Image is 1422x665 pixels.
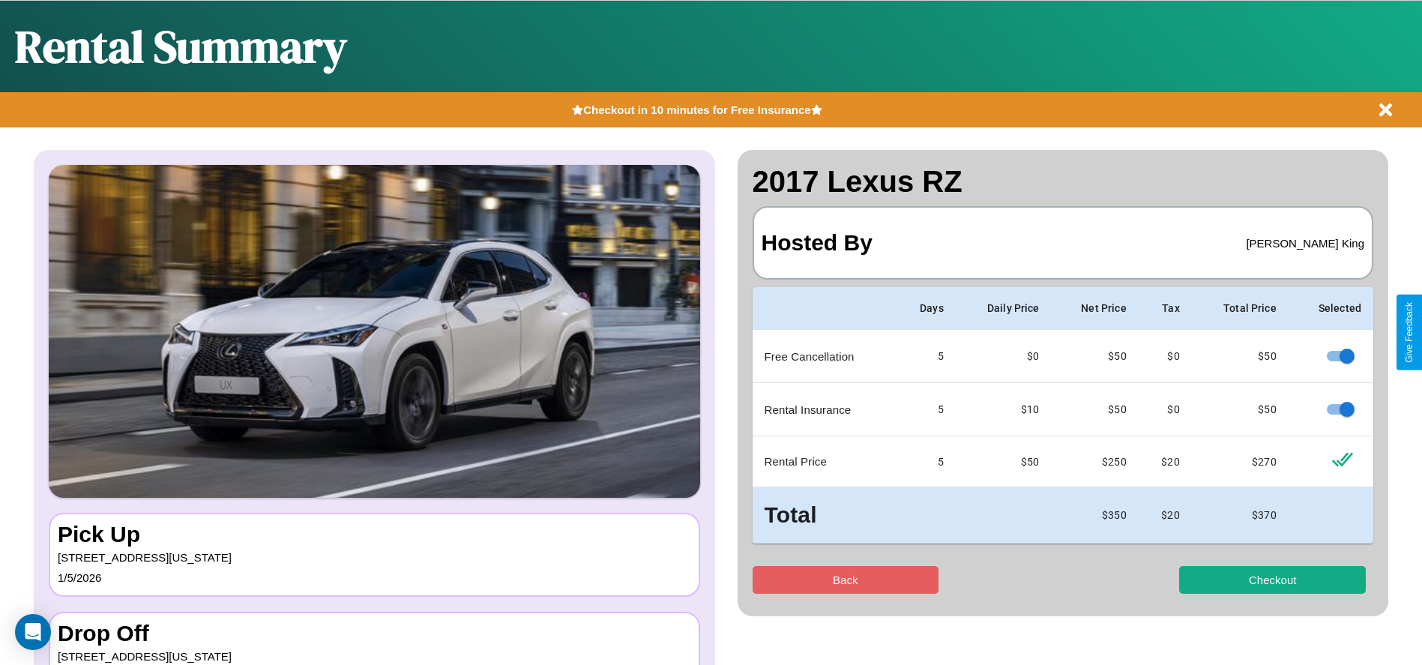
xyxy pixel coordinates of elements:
td: $0 [1139,330,1192,383]
th: Selected [1289,287,1373,330]
p: 1 / 5 / 2026 [58,568,691,588]
th: Days [896,287,956,330]
h3: Drop Off [58,621,691,646]
p: Rental Insurance [765,400,884,420]
b: Checkout in 10 minutes for Free Insurance [583,103,810,116]
td: 5 [896,383,956,436]
div: Give Feedback [1404,302,1415,363]
td: $ 50 [1052,330,1139,383]
h3: Pick Up [58,522,691,547]
td: $0 [956,330,1052,383]
h3: Total [765,499,884,532]
p: Rental Price [765,451,884,472]
td: $ 50 [956,436,1052,487]
p: Free Cancellation [765,346,884,367]
th: Total Price [1192,287,1289,330]
td: $ 350 [1052,487,1139,544]
td: $ 270 [1192,436,1289,487]
td: $ 20 [1139,436,1192,487]
td: 5 [896,330,956,383]
button: Back [753,566,939,594]
table: simple table [753,287,1374,544]
td: $10 [956,383,1052,436]
td: $ 50 [1192,383,1289,436]
td: 5 [896,436,956,487]
td: $ 370 [1192,487,1289,544]
th: Tax [1139,287,1192,330]
h2: 2017 Lexus RZ [753,165,1374,199]
td: $ 50 [1052,383,1139,436]
th: Daily Price [956,287,1052,330]
th: Net Price [1052,287,1139,330]
td: $ 20 [1139,487,1192,544]
h3: Hosted By [762,215,873,271]
p: [STREET_ADDRESS][US_STATE] [58,547,691,568]
h1: Rental Summary [15,16,347,77]
td: $ 250 [1052,436,1139,487]
td: $0 [1139,383,1192,436]
div: Open Intercom Messenger [15,614,51,650]
button: Checkout [1179,566,1366,594]
td: $ 50 [1192,330,1289,383]
p: [PERSON_NAME] King [1246,233,1364,253]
